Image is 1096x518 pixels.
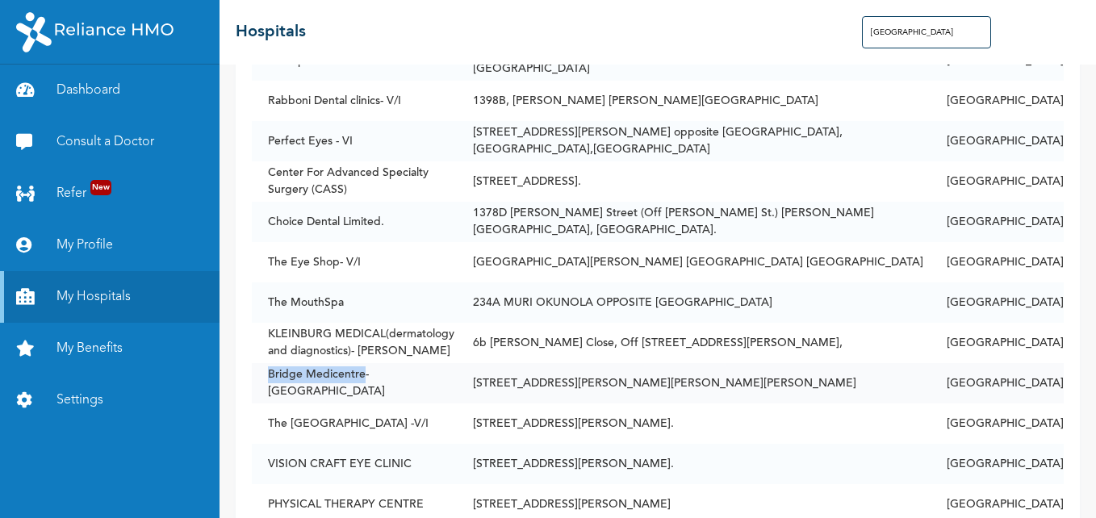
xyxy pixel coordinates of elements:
[457,121,931,161] td: [STREET_ADDRESS][PERSON_NAME] opposite [GEOGRAPHIC_DATA], [GEOGRAPHIC_DATA],[GEOGRAPHIC_DATA]
[252,202,457,242] td: Choice Dental Limited.
[252,363,457,403] td: Bridge Medicentre- [GEOGRAPHIC_DATA]
[457,444,931,484] td: [STREET_ADDRESS][PERSON_NAME].
[252,323,457,363] td: KLEINBURG MEDICAL(dermatology and diagnostics)- [PERSON_NAME]
[931,242,1064,282] td: [GEOGRAPHIC_DATA]
[931,323,1064,363] td: [GEOGRAPHIC_DATA]
[931,202,1064,242] td: [GEOGRAPHIC_DATA]
[252,121,457,161] td: Perfect Eyes - VI
[252,444,457,484] td: VISION CRAFT EYE CLINIC
[931,403,1064,444] td: [GEOGRAPHIC_DATA]
[236,20,306,44] h2: Hospitals
[457,161,931,202] td: [STREET_ADDRESS].
[90,180,111,195] span: New
[931,363,1064,403] td: [GEOGRAPHIC_DATA]
[457,282,931,323] td: 234A MURI OKUNOLA OPPOSITE [GEOGRAPHIC_DATA]
[252,161,457,202] td: Center For Advanced Specialty Surgery (CASS)
[931,444,1064,484] td: [GEOGRAPHIC_DATA]
[931,121,1064,161] td: [GEOGRAPHIC_DATA]
[457,403,931,444] td: [STREET_ADDRESS][PERSON_NAME].
[457,242,931,282] td: [GEOGRAPHIC_DATA][PERSON_NAME] [GEOGRAPHIC_DATA] [GEOGRAPHIC_DATA]
[931,161,1064,202] td: [GEOGRAPHIC_DATA]
[457,81,931,121] td: 1398B, [PERSON_NAME] [PERSON_NAME][GEOGRAPHIC_DATA]
[931,81,1064,121] td: [GEOGRAPHIC_DATA]
[931,282,1064,323] td: [GEOGRAPHIC_DATA]
[16,12,174,52] img: RelianceHMO's Logo
[252,242,457,282] td: The Eye Shop- V/I
[457,363,931,403] td: [STREET_ADDRESS][PERSON_NAME][PERSON_NAME][PERSON_NAME]
[457,202,931,242] td: 1378D [PERSON_NAME] Street (Off [PERSON_NAME] St.) [PERSON_NAME][GEOGRAPHIC_DATA], [GEOGRAPHIC_DA...
[457,323,931,363] td: 6b [PERSON_NAME] Close, Off [STREET_ADDRESS][PERSON_NAME],
[862,16,991,48] input: Search Hospitals...
[252,403,457,444] td: The [GEOGRAPHIC_DATA] -V/I
[252,282,457,323] td: The MouthSpa
[252,81,457,121] td: Rabboni Dental clinics- V/I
